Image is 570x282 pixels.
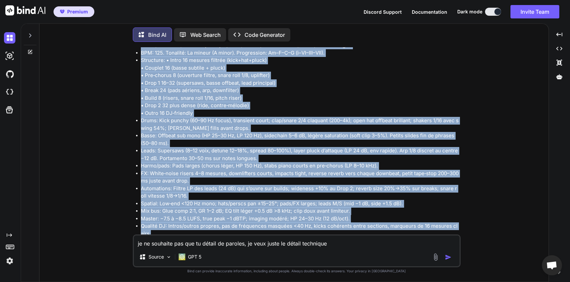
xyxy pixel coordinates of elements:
[141,207,459,215] li: Mix bus: Glue comp 2:1, GR 1–2 dB; EQ tilt léger +0.5 dB >8 kHz; clip doux avant limiteur.
[412,8,447,15] button: Documentation
[141,57,459,117] li: Structure: • Intro 16 mesures filtrée (kick+hat+pluck) • Couplet 16 (basse subtile + pluck) • Pre...
[148,31,166,39] p: Bind AI
[141,222,459,237] li: Qualité DJ: Intros/outros propres, pas de fréquences masquées <40 Hz, kicks cohérents entre secti...
[141,117,459,132] li: Drums: Kick punchy (60–90 Hz focus), transient court; clap/snare 2/4 claquant (200–4k); open hat ...
[542,255,562,275] div: Ouvrir le chat
[432,253,440,261] img: attachment
[190,31,221,39] p: Web Search
[133,269,461,274] p: Bind can provide inaccurate information, including about people. Always double-check its answers....
[364,8,402,15] button: Discord Support
[141,215,459,223] li: Master: −7.5 à −8.5 LUFS, true peak −1 dBTP; imaging modéré; HP 24–30 Hz (12 dB/oct).
[4,255,15,267] img: settings
[4,50,15,62] img: darkAi-studio
[67,8,88,15] span: Premium
[510,5,559,18] button: Invite Team
[141,49,459,57] li: BPM: 125. Tonalité: La mineur (A minor). Progression: Am–F–C–G (i–VI–III–VII).
[4,86,15,98] img: cloudideIcon
[412,9,447,15] span: Documentation
[4,32,15,44] img: darkChat
[245,31,285,39] p: Code Generator
[141,200,459,208] li: Spatial: Low‑end <120 Hz mono; hats/perscs pan ±15–25°; pads/FX larges; leads M/S (mid −1 dB, sid...
[166,254,172,260] img: Pick Models
[60,10,65,14] img: premium
[457,8,482,15] span: Dark mode
[445,254,452,261] img: icon
[141,162,459,170] li: Harmo/pads: Pads larges (chorus léger, HP 150 Hz), stabs piano courts en pre‑chorus (LP 8–10 kHz).
[179,254,185,260] img: GPT 5
[54,6,94,17] button: premiumPremium
[141,132,459,147] li: Basse: Offbeat sub mono (HP 25–30 Hz, LP 120 Hz), sidechain 5–6 dB, légère saturation (soft clip ...
[4,68,15,80] img: githubDark
[141,185,459,200] li: Automations: Filtre LP des leads (24 dB) qui s’ouvre sur builds; wideness +10% au Drop 2; reverb ...
[141,170,459,185] li: FX: White‑noise risers 4–8 mesures, downlifters courts, impacts tight, reverse reverb vers chaque...
[5,5,45,15] img: Bind AI
[141,147,459,162] li: Leads: Supersaws (8–12 voix, detune 12–18%, spread 80–100%), layer pluck d’attaque (LP 24 dB, env...
[188,254,201,260] p: GPT 5
[149,254,164,260] p: Source
[364,9,402,15] span: Discord Support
